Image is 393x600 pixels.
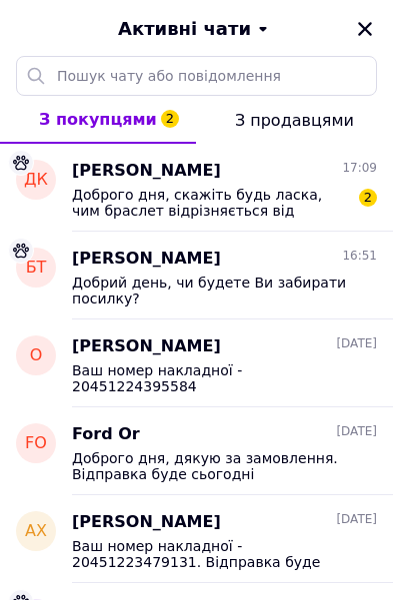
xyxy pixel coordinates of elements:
[25,432,47,455] span: FO
[336,511,377,528] span: [DATE]
[39,110,157,129] span: З покупцями
[24,169,48,192] span: ДК
[72,538,349,570] span: Ваш номер накладної - 20451223479131. Відправка буде сьогодні
[72,160,221,183] span: [PERSON_NAME]
[56,16,337,42] button: Активні чати
[342,160,377,177] span: 17:09
[72,335,221,358] span: [PERSON_NAME]
[118,16,251,42] span: Активні чати
[72,248,221,271] span: [PERSON_NAME]
[72,275,349,306] span: Добрий день, чи будете Ви забирати посилку?
[353,17,377,41] button: Закрити
[336,423,377,440] span: [DATE]
[30,344,43,367] span: О
[72,362,349,394] span: Ваш номер накладної - 20451224395584
[196,96,393,144] button: З продавцями
[26,257,47,280] span: БТ
[72,511,221,534] span: [PERSON_NAME]
[342,248,377,265] span: 16:51
[72,187,349,219] span: Доброго дня, скажіть будь ласка, чим браслет відрізняється від оригіналу? Бо на сайті його вартіс...
[25,520,47,543] span: АХ
[72,423,140,446] span: Ford Or
[235,111,354,130] span: З продавцями
[161,110,179,128] span: 2
[72,450,349,482] span: Доброго дня, дякую за замовлення. Відправка буде сьогодні
[359,189,377,207] span: 2
[16,56,377,96] input: Пошук чату або повідомлення
[336,335,377,352] span: [DATE]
